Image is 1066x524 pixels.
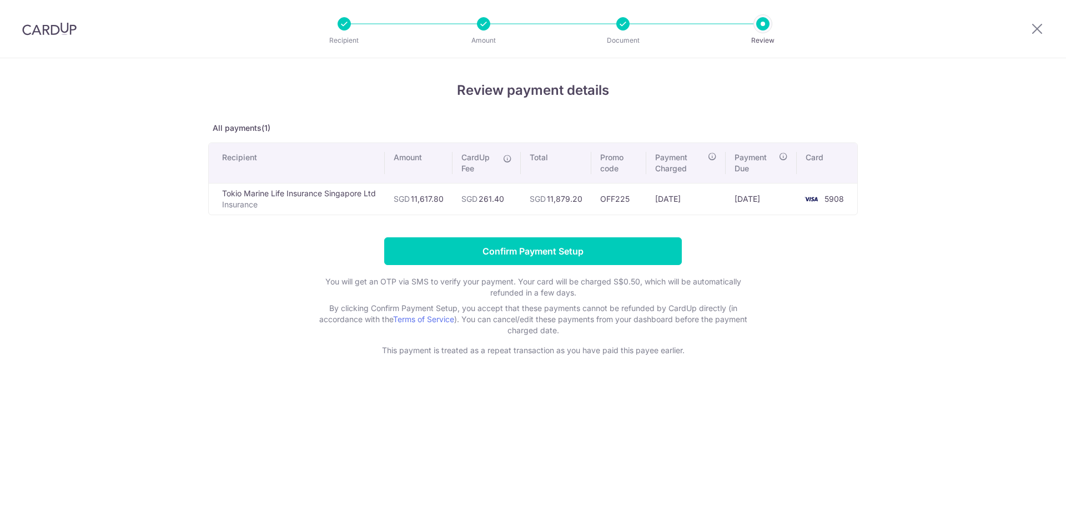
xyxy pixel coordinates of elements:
[521,183,591,215] td: 11,879.20
[655,152,705,174] span: Payment Charged
[385,143,452,183] th: Amount
[311,276,755,298] p: You will get an OTP via SMS to verify your payment. Your card will be charged S$0.50, which will ...
[222,199,376,210] p: Insurance
[393,314,454,324] a: Terms of Service
[521,143,591,183] th: Total
[824,194,844,204] span: 5908
[22,22,77,35] img: CardUp
[394,194,410,204] span: SGD
[797,143,857,183] th: Card
[582,35,664,46] p: Document
[722,35,804,46] p: Review
[208,80,858,100] h4: Review payment details
[591,183,646,215] td: OFF225
[303,35,385,46] p: Recipient
[646,183,726,215] td: [DATE]
[735,152,776,174] span: Payment Due
[461,152,497,174] span: CardUp Fee
[311,345,755,356] p: This payment is treated as a repeat transaction as you have paid this payee earlier.
[209,183,385,215] td: Tokio Marine Life Insurance Singapore Ltd
[443,35,525,46] p: Amount
[311,303,755,336] p: By clicking Confirm Payment Setup, you accept that these payments cannot be refunded by CardUp di...
[209,143,385,183] th: Recipient
[726,183,797,215] td: [DATE]
[995,491,1055,518] iframe: Opens a widget where you can find more information
[385,183,452,215] td: 11,617.80
[530,194,546,204] span: SGD
[452,183,521,215] td: 261.40
[800,192,822,206] img: <span class="translation_missing" title="translation missing: en.account_steps.new_confirm_form.b...
[591,143,646,183] th: Promo code
[384,237,682,265] input: Confirm Payment Setup
[208,123,858,134] p: All payments(1)
[461,194,477,204] span: SGD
